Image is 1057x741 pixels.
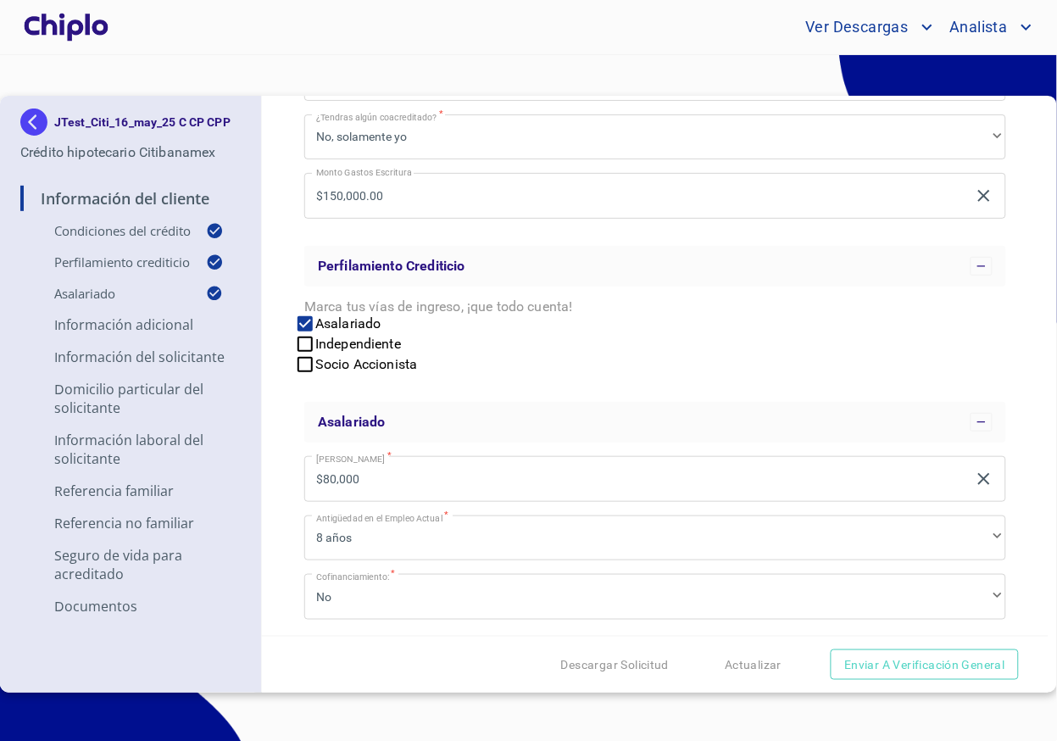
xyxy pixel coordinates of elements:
div: Perfilamiento crediticio [304,246,1006,287]
p: Información del Solicitante [20,348,241,366]
p: Información del Cliente [20,188,241,209]
span: Analista [937,14,1016,41]
button: Enviar a Verificación General [831,649,1019,681]
span: Actualizar [725,655,782,676]
p: Información Laboral del Solicitante [20,431,241,468]
p: Información adicional [20,315,241,334]
span: Ver Descargas [793,14,917,41]
button: Actualizar [718,649,788,681]
span: Enviar a Verificación General [844,655,1005,676]
span: Socio Accionista [315,354,417,375]
p: Crédito hipotecario Citibanamex [20,142,241,163]
p: Asalariado [20,285,206,302]
div: JTest_Citi_16_may_25 C CP CPP [20,109,241,142]
button: account of current user [937,14,1037,41]
div: No [304,574,1006,620]
p: JTest_Citi_16_may_25 C CP CPP [54,115,231,129]
span: Descargar Solicitud [561,655,670,676]
p: Seguro de Vida para Acreditado [20,546,241,583]
p: Condiciones del Crédito [20,222,206,239]
p: Referencia Familiar [20,482,241,500]
p: Referencia No Familiar [20,514,241,532]
button: clear input [974,469,994,489]
p: Documentos [20,597,241,616]
div: 8 años [304,515,1006,561]
p: Domicilio Particular del Solicitante [20,380,241,417]
p: Perfilamiento crediticio [20,253,206,270]
button: Descargar Solicitud [554,649,676,681]
span: Asalariado [318,414,386,430]
span: Perfilamiento crediticio [318,258,465,274]
img: Docupass spot blue [20,109,54,136]
span: Asalariado [315,314,381,334]
div: Asalariado [304,402,1006,443]
button: account of current user [793,14,937,41]
button: clear input [974,186,994,206]
legend: Marca tus vías de ingreso, ¡que todo cuenta! [304,300,1006,314]
div: No, solamente yo [304,114,1006,160]
span: Independiente [315,334,401,354]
